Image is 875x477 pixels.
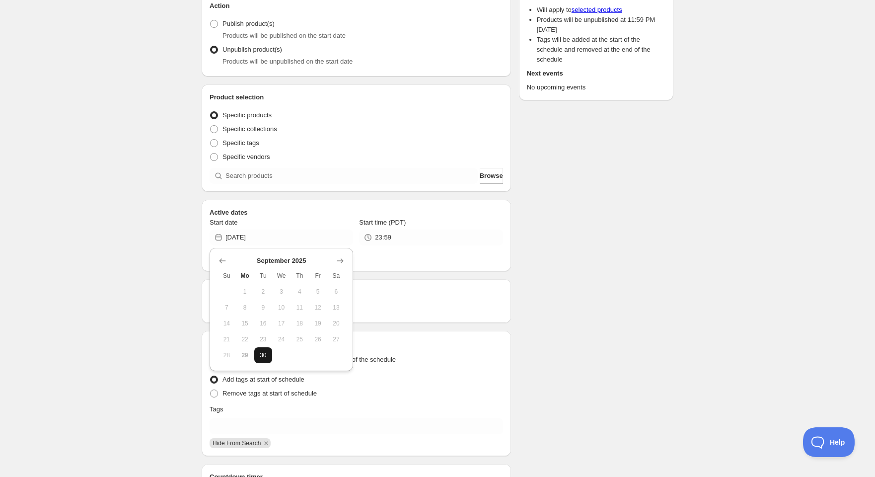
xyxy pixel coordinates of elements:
[537,5,665,15] li: Will apply to
[294,304,305,312] span: 11
[803,427,855,457] iframe: Toggle Customer Support
[221,304,232,312] span: 7
[254,268,273,284] th: Tuesday
[313,335,323,343] span: 26
[327,268,346,284] th: Saturday
[258,351,269,359] span: 30
[294,272,305,280] span: Th
[222,58,353,65] span: Products will be unpublished on the start date
[218,316,236,331] button: Sunday September 14 2025
[221,272,232,280] span: Su
[218,347,236,363] button: Sunday September 28 2025
[272,284,291,300] button: Wednesday September 3 2025
[327,316,346,331] button: Saturday September 20 2025
[333,254,347,268] button: Show next month, October 2025
[210,219,237,226] span: Start date
[313,288,323,296] span: 5
[331,272,342,280] span: Sa
[221,335,232,343] span: 21
[331,304,342,312] span: 13
[258,304,269,312] span: 9
[276,319,287,327] span: 17
[222,139,259,147] span: Specific tags
[222,390,317,397] span: Remove tags at start of schedule
[236,300,254,316] button: Monday September 8 2025
[331,335,342,343] span: 27
[218,331,236,347] button: Sunday September 21 2025
[331,319,342,327] span: 20
[222,46,282,53] span: Unpublish product(s)
[222,32,346,39] span: Products will be published on the start date
[294,335,305,343] span: 25
[262,439,271,448] button: Remove Hide From Search
[236,268,254,284] th: Monday
[221,319,232,327] span: 14
[359,219,406,226] span: Start time (PDT)
[272,300,291,316] button: Wednesday September 10 2025
[291,331,309,347] button: Thursday September 25 2025
[240,272,250,280] span: Mo
[210,208,503,218] h2: Active dates
[527,69,665,79] h2: Next events
[480,168,503,184] button: Browse
[537,15,665,35] li: Products will be unpublished at 11:59 PM [DATE]
[527,82,665,92] p: No upcoming events
[258,272,269,280] span: Tu
[240,335,250,343] span: 22
[480,171,503,181] span: Browse
[291,316,309,331] button: Thursday September 18 2025
[216,254,229,268] button: Show previous month, August 2025
[272,268,291,284] th: Wednesday
[294,319,305,327] span: 18
[240,304,250,312] span: 8
[309,331,327,347] button: Friday September 26 2025
[210,92,503,102] h2: Product selection
[210,404,223,414] p: Tags
[309,300,327,316] button: Friday September 12 2025
[313,272,323,280] span: Fr
[331,288,342,296] span: 6
[222,111,272,119] span: Specific products
[327,284,346,300] button: Saturday September 6 2025
[291,284,309,300] button: Thursday September 4 2025
[309,284,327,300] button: Friday September 5 2025
[537,35,665,65] li: Tags will be added at the start of the schedule and removed at the end of the schedule
[222,125,277,133] span: Specific collections
[272,331,291,347] button: Wednesday September 24 2025
[313,304,323,312] span: 12
[236,347,254,363] button: Today Monday September 29 2025
[222,20,275,27] span: Publish product(s)
[236,331,254,347] button: Monday September 22 2025
[225,168,478,184] input: Search products
[291,268,309,284] th: Thursday
[294,288,305,296] span: 4
[210,1,503,11] h2: Action
[313,319,323,327] span: 19
[254,331,273,347] button: Tuesday September 23 2025
[254,316,273,331] button: Tuesday September 16 2025
[213,440,261,447] span: Hide From Search
[572,6,622,13] a: selected products
[276,272,287,280] span: We
[240,351,250,359] span: 29
[327,331,346,347] button: Saturday September 27 2025
[236,284,254,300] button: Monday September 1 2025
[276,335,287,343] span: 24
[276,288,287,296] span: 3
[258,319,269,327] span: 16
[222,376,304,383] span: Add tags at start of schedule
[254,347,273,363] button: Tuesday September 30 2025
[240,288,250,296] span: 1
[309,316,327,331] button: Friday September 19 2025
[276,304,287,312] span: 10
[258,288,269,296] span: 2
[222,153,270,160] span: Specific vendors
[210,287,503,297] h2: Repeating
[218,300,236,316] button: Sunday September 7 2025
[218,268,236,284] th: Sunday
[240,319,250,327] span: 15
[309,268,327,284] th: Friday
[236,316,254,331] button: Monday September 15 2025
[258,335,269,343] span: 23
[327,300,346,316] button: Saturday September 13 2025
